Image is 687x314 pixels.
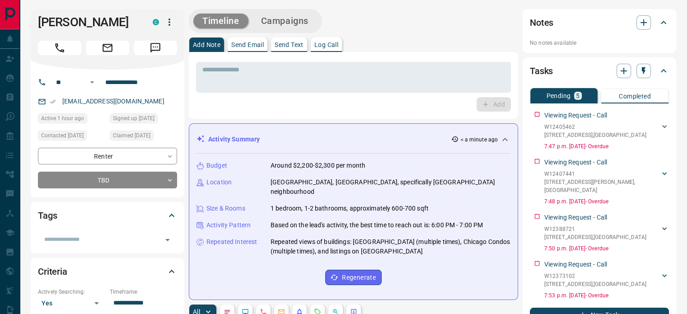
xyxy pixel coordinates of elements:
div: Criteria [38,261,177,282]
p: 5 [576,93,580,99]
p: Location [206,178,232,187]
h2: Notes [530,15,553,30]
p: No notes available [530,39,669,47]
div: Notes [530,12,669,33]
div: Yes [38,296,105,310]
p: [GEOGRAPHIC_DATA], [GEOGRAPHIC_DATA], specifically [GEOGRAPHIC_DATA] neighbourhood [271,178,510,197]
svg: Email Verified [50,98,56,105]
button: Campaigns [252,14,318,28]
div: condos.ca [153,19,159,25]
p: [STREET_ADDRESS] , [GEOGRAPHIC_DATA] [544,131,646,139]
a: [EMAIL_ADDRESS][DOMAIN_NAME] [62,98,164,105]
p: [STREET_ADDRESS] , [GEOGRAPHIC_DATA] [544,233,646,241]
button: Regenerate [325,270,382,285]
p: 7:48 p.m. [DATE] - Overdue [544,197,669,206]
p: Pending [546,93,570,99]
p: 7:50 p.m. [DATE] - Overdue [544,244,669,253]
div: TBD [38,172,177,188]
span: Active 1 hour ago [41,114,84,123]
span: Message [134,41,177,55]
h1: [PERSON_NAME] [38,15,139,29]
p: Viewing Request - Call [544,158,607,167]
p: Repeated views of buildings: [GEOGRAPHIC_DATA] (multiple times), Chicago Condos (multiple times),... [271,237,510,256]
p: [STREET_ADDRESS][PERSON_NAME] , [GEOGRAPHIC_DATA] [544,178,660,194]
p: 1 bedroom, 1-2 bathrooms, approximately 600-700 sqft [271,204,429,213]
p: 7:53 p.m. [DATE] - Overdue [544,291,669,300]
div: W12388721[STREET_ADDRESS],[GEOGRAPHIC_DATA] [544,223,669,243]
p: Actively Searching: [38,288,105,296]
button: Timeline [193,14,248,28]
div: Mon Aug 14 2023 [38,131,105,143]
div: Tue Apr 04 2023 [110,131,177,143]
p: < a minute ago [460,136,498,144]
div: Tue Apr 04 2023 [110,113,177,126]
p: Size & Rooms [206,204,245,213]
p: Viewing Request - Call [544,111,607,120]
p: Budget [206,161,227,170]
p: [STREET_ADDRESS] , [GEOGRAPHIC_DATA] [544,280,646,288]
p: W12407441 [544,170,660,178]
span: Contacted [DATE] [41,131,84,140]
span: Call [38,41,81,55]
p: Activity Summary [208,135,260,144]
span: Claimed [DATE] [113,131,150,140]
p: Activity Pattern [206,220,251,230]
p: W12405462 [544,123,646,131]
button: Open [87,77,98,88]
span: Email [86,41,129,55]
p: Add Note [193,42,220,48]
p: Timeframe: [110,288,177,296]
p: W12373102 [544,272,646,280]
h2: Criteria [38,264,67,279]
p: Repeated Interest [206,237,257,247]
div: Tue Sep 16 2025 [38,113,105,126]
h2: Tags [38,208,57,223]
p: W12388721 [544,225,646,233]
p: 7:47 p.m. [DATE] - Overdue [544,142,669,150]
div: Tasks [530,60,669,82]
div: W12407441[STREET_ADDRESS][PERSON_NAME],[GEOGRAPHIC_DATA] [544,168,669,196]
p: Log Call [314,42,338,48]
p: Viewing Request - Call [544,213,607,222]
p: Around $2,200-$2,300 per month [271,161,365,170]
div: Tags [38,205,177,226]
p: Viewing Request - Call [544,260,607,269]
div: Renter [38,148,177,164]
div: Activity Summary< a minute ago [196,131,510,148]
div: W12405462[STREET_ADDRESS],[GEOGRAPHIC_DATA] [544,121,669,141]
p: Completed [619,93,651,99]
p: Send Text [275,42,304,48]
h2: Tasks [530,64,553,78]
p: Based on the lead's activity, the best time to reach out is: 6:00 PM - 7:00 PM [271,220,483,230]
p: Send Email [231,42,264,48]
button: Open [161,234,174,246]
span: Signed up [DATE] [113,114,154,123]
div: W12373102[STREET_ADDRESS],[GEOGRAPHIC_DATA] [544,270,669,290]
